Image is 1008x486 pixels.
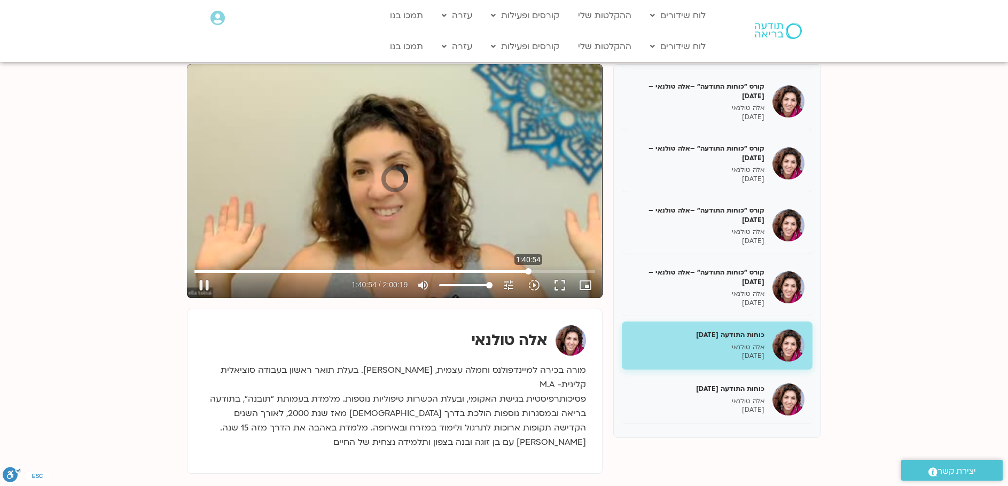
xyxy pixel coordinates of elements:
a: קורסים ופעילות [486,36,565,57]
h5: קורס "כוחות התודעה" –אלה טולנאי – [DATE] [630,144,764,163]
img: כוחות התודעה 15.7.25 [772,383,804,416]
p: אלה טולנאי [630,343,764,352]
img: כוחות התודעה 8.7.25 [772,330,804,362]
a: תמכו בנו [385,36,428,57]
p: אלה טולנאי [630,104,764,113]
h5: כוחות התודעה [DATE] [630,330,764,340]
span: יצירת קשר [937,464,976,479]
a: יצירת קשר [901,460,1003,481]
p: אלה טולנאי [630,166,764,175]
p: [DATE] [630,113,764,122]
a: לוח שידורים [645,36,711,57]
p: אלה טולנאי [630,289,764,299]
img: אלה טולנאי [556,325,586,356]
p: [DATE] [630,351,764,360]
h5: קורס "כוחות התודעה" –אלה טולנאי –[DATE] [630,268,764,287]
img: תודעה בריאה [755,23,802,39]
a: עזרה [436,36,478,57]
p: אלה טולנאי [630,397,764,406]
img: קורס "כוחות התודעה" –אלה טולנאי – 17/06/25 [772,147,804,179]
h5: קורס "כוחות התודעה" –אלה טולנאי – [DATE] [630,82,764,101]
p: [DATE] [630,175,764,184]
p: [DATE] [630,405,764,414]
a: לוח שידורים [645,5,711,26]
a: קורסים ופעילות [486,5,565,26]
p: מורה בכירה למיינדפולנס וחמלה עצמית, [PERSON_NAME]. בעלת תואר ראשון בעבודה סוציאלית קלינית- M.A פס... [204,363,586,450]
p: אלה טולנאי [630,228,764,237]
h5: קורס "כוחות התודעה" –אלה טולנאי – [DATE] [630,206,764,225]
p: [DATE] [630,237,764,246]
a: תמכו בנו [385,5,428,26]
img: קורס "כוחות התודעה" –אלה טולנאי –1/7/25 [772,271,804,303]
p: [DATE] [630,299,764,308]
a: ההקלטות שלי [573,5,637,26]
h5: כוחות התודעה [DATE] [630,384,764,394]
a: עזרה [436,5,478,26]
img: קורס "כוחות התודעה" –אלה טולנאי – 24/06/25 [772,209,804,241]
a: ההקלטות שלי [573,36,637,57]
img: קורס "כוחות התודעה" –אלה טולנאי – 03/06/25 [772,85,804,117]
strong: אלה טולנאי [471,330,548,350]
